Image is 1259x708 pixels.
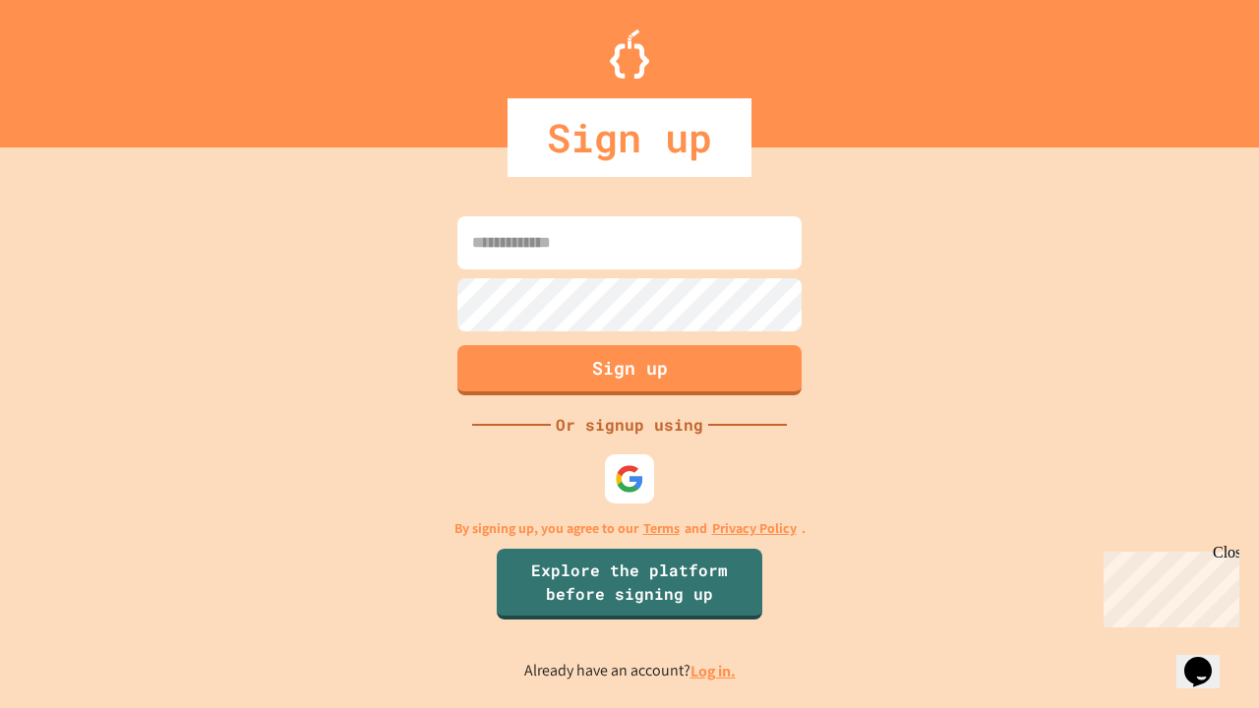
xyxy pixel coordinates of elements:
[615,464,644,494] img: google-icon.svg
[610,29,649,79] img: Logo.svg
[497,549,762,619] a: Explore the platform before signing up
[508,98,751,177] div: Sign up
[551,413,708,437] div: Or signup using
[1096,544,1239,627] iframe: chat widget
[524,659,736,683] p: Already have an account?
[1176,629,1239,688] iframe: chat widget
[457,345,802,395] button: Sign up
[690,661,736,681] a: Log in.
[712,518,797,539] a: Privacy Policy
[8,8,136,125] div: Chat with us now!Close
[643,518,680,539] a: Terms
[454,518,806,539] p: By signing up, you agree to our and .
